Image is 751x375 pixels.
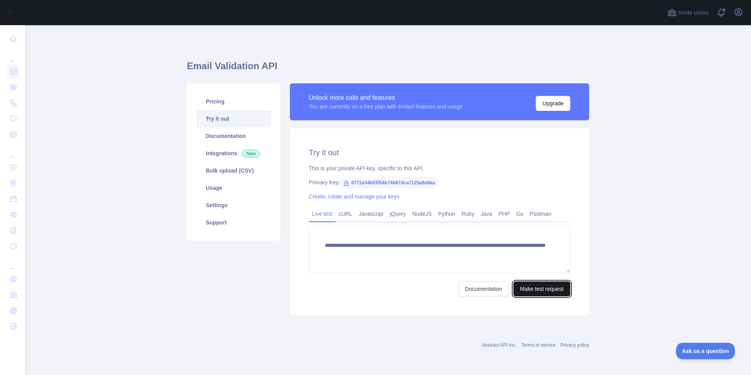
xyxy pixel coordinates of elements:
a: Javascript [355,208,386,220]
a: Settings [196,197,271,214]
span: Invite users [678,8,709,17]
a: Live test [309,208,335,220]
a: NodeJS [409,208,435,220]
a: Abstract API Inc. [482,342,517,348]
a: Documentation [196,127,271,145]
div: You are currently on a free plan with limited features and usage [309,103,463,110]
a: Support [196,214,271,231]
iframe: Toggle Customer Support [676,343,735,359]
h1: Email Validation API [187,60,589,79]
span: New [242,150,260,158]
span: 8772a34b63f54b74b87dca7125a5a9aa [340,177,438,189]
button: Invite users [666,6,710,19]
a: jQuery [386,208,409,220]
a: Terms of service [521,342,555,348]
a: Create, rotate and manage your keys [309,193,399,200]
h2: Try it out [309,147,570,158]
div: Primary Key: [309,178,570,186]
a: Bulk upload (CSV) [196,162,271,179]
a: PHP [495,208,513,220]
div: ... [6,143,19,159]
a: Python [435,208,458,220]
div: ... [6,255,19,270]
a: Java [478,208,496,220]
div: ... [6,47,19,63]
div: This is your private API key, specific to this API. [309,164,570,172]
a: Usage [196,179,271,197]
button: Make test request [513,281,570,296]
a: Postman [527,208,555,220]
a: Ruby [458,208,478,220]
a: Privacy policy [561,342,589,348]
a: Integrations New [196,145,271,162]
a: Go [513,208,527,220]
button: Upgrade [536,96,570,111]
a: Try it out [196,110,271,127]
div: Unlock more calls and features [309,93,463,103]
a: Documentation [458,281,509,296]
a: Pricing [196,93,271,110]
a: cURL [335,208,355,220]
